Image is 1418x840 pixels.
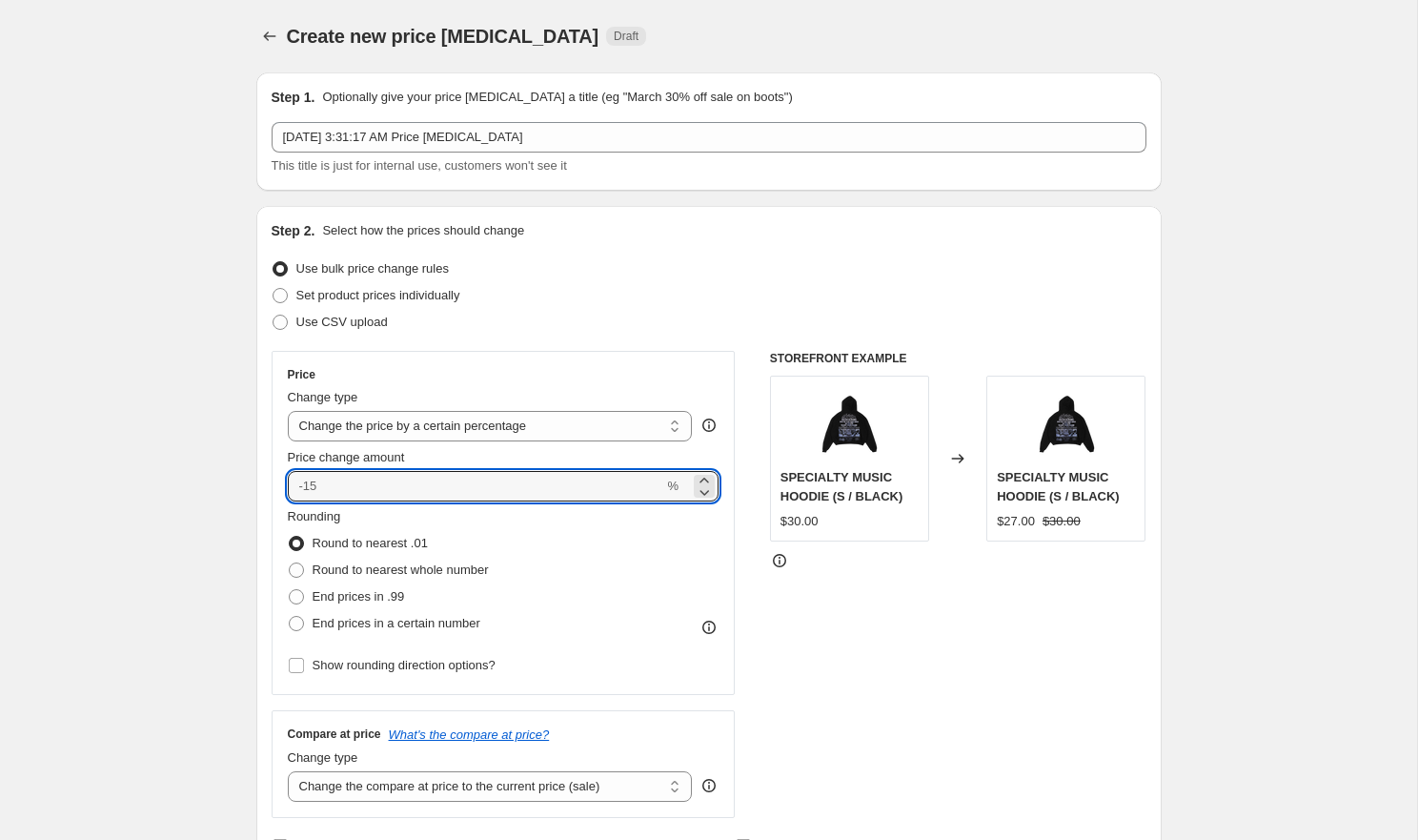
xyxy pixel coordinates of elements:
[322,88,792,107] p: Optionally give your price [MEDICAL_DATA] a title (eg "March 30% off sale on boots")
[288,390,358,404] span: Change type
[614,29,638,44] span: Draft
[699,416,719,435] div: help
[811,386,887,462] img: MMWBACK_80x.png
[997,470,1120,503] span: SPECIALTY MUSIC HOODIE (S / BLACK)
[288,367,315,382] h3: Price
[296,288,460,302] span: Set product prices individually
[313,616,480,630] span: End prices in a certain number
[780,470,903,503] span: SPECIALTY MUSIC HOODIE (S / BLACK)
[1043,512,1081,531] strike: $30.00
[272,158,567,173] span: This title is just for internal use, customers won't see it
[699,776,719,795] div: help
[288,471,664,502] input: -15
[272,88,315,107] h2: Step 1.
[313,658,496,672] span: Show rounding direction options?
[1028,386,1104,462] img: MMWBACK_80x.png
[296,261,449,276] span: Use bulk price change rules
[296,315,388,329] span: Use CSV upload
[288,509,341,523] span: Rounding
[287,26,599,47] span: Create new price [MEDICAL_DATA]
[997,512,1035,531] div: $27.00
[322,221,524,240] p: Select how the prices should change
[313,536,428,550] span: Round to nearest .01
[272,122,1146,153] input: 30% off holiday sale
[256,23,283,50] button: Price change jobs
[288,750,358,765] span: Change type
[288,450,405,464] span: Price change amount
[272,221,315,240] h2: Step 2.
[667,479,679,493] span: %
[313,589,405,604] span: End prices in .99
[770,351,1146,366] h6: STOREFRONT EXAMPLE
[288,727,381,742] h3: Compare at price
[389,727,550,742] button: What's the compare at price?
[780,512,819,531] div: $30.00
[313,563,489,577] span: Round to nearest whole number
